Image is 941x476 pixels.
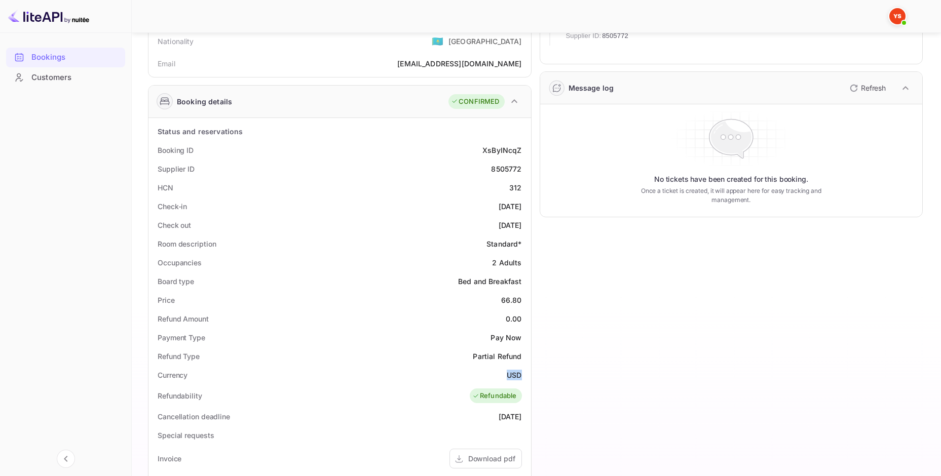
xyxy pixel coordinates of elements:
div: 2 Adults [492,257,521,268]
div: Refund Type [158,351,200,362]
div: Bookings [31,52,120,63]
p: No tickets have been created for this booking. [654,174,808,184]
div: USD [507,370,521,380]
div: Check out [158,220,191,230]
p: Once a ticket is created, it will appear here for easy tracking and management. [628,186,834,205]
div: Special requests [158,430,214,441]
div: Pay Now [491,332,521,343]
div: Email [158,58,175,69]
div: Message log [569,83,614,93]
div: Payment Type [158,332,205,343]
div: Currency [158,370,187,380]
a: Customers [6,68,125,87]
div: 66.80 [501,295,522,305]
div: Room description [158,239,216,249]
button: Refresh [844,80,890,96]
div: 0.00 [506,313,522,324]
p: Refresh [861,83,886,93]
div: Refund Amount [158,313,209,324]
div: Download pdf [468,453,515,464]
div: Customers [6,68,125,88]
img: LiteAPI logo [8,8,89,24]
div: [DATE] [499,220,522,230]
div: [GEOGRAPHIC_DATA] [448,36,522,47]
div: Standard* [486,239,521,249]
div: Supplier ID [158,164,195,174]
div: [DATE] [499,411,522,422]
div: Booking ID [158,145,194,155]
img: Yandex Support [889,8,906,24]
div: Check-in [158,201,187,212]
div: Price [158,295,175,305]
span: Supplier ID: [566,31,601,41]
div: Invoice [158,453,181,464]
div: Bookings [6,48,125,67]
a: Bookings [6,48,125,66]
div: Booking details [177,96,232,107]
div: XsByINcqZ [482,145,521,155]
div: Refundability [158,390,202,401]
div: HCN [158,182,173,193]
div: Partial Refund [473,351,521,362]
div: [EMAIL_ADDRESS][DOMAIN_NAME] [397,58,521,69]
span: 8505772 [602,31,628,41]
div: Refundable [472,391,517,401]
div: Customers [31,72,120,84]
div: Bed and Breakfast [458,276,522,287]
div: CONFIRMED [451,97,499,107]
div: Status and reservations [158,126,243,137]
div: 312 [509,182,521,193]
button: Collapse navigation [57,450,75,468]
div: Cancellation deadline [158,411,230,422]
div: Board type [158,276,194,287]
div: Occupancies [158,257,202,268]
div: 8505772 [491,164,521,174]
span: United States [432,32,443,50]
div: [DATE] [499,201,522,212]
div: Nationality [158,36,194,47]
